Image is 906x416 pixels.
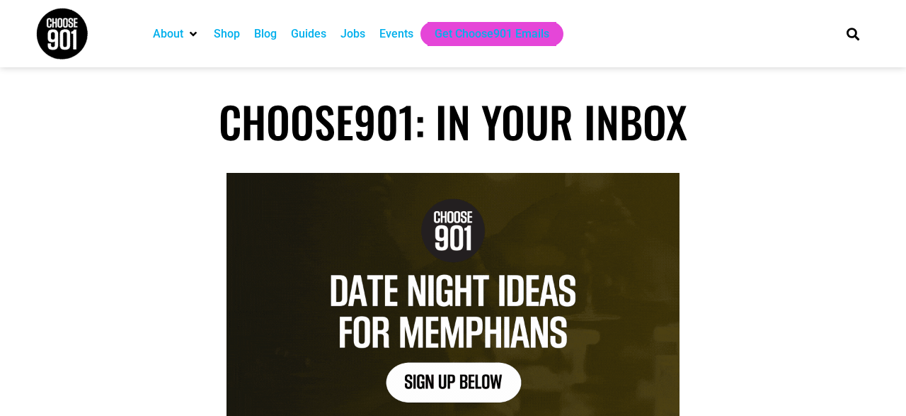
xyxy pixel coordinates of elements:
a: Blog [254,26,277,43]
a: Guides [291,26,326,43]
div: Search [842,22,865,45]
a: Events [379,26,413,43]
div: About [146,22,207,46]
a: Jobs [340,26,365,43]
a: About [153,26,183,43]
h1: Choose901: In Your Inbox [35,96,871,147]
nav: Main nav [146,22,822,46]
a: Shop [214,26,240,43]
a: Get Choose901 Emails [435,26,549,43]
